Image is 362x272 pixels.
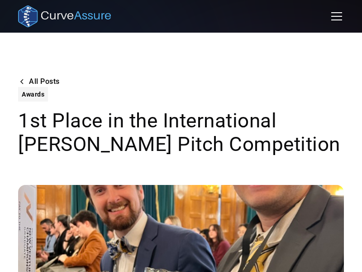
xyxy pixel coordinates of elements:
[18,109,344,156] h1: 1st Place in the International [PERSON_NAME] Pitch Competition
[18,87,48,102] a: Awards
[18,5,111,27] a: home
[22,89,44,100] div: Awards
[326,5,344,27] div: menu
[29,78,60,85] div: All Posts
[18,76,60,87] a: All Posts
